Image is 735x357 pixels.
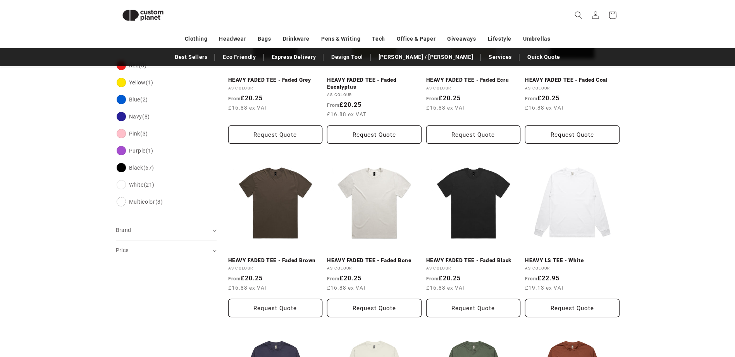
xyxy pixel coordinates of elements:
[116,240,217,260] summary: Price
[523,50,564,64] a: Quick Quote
[327,50,367,64] a: Design Tool
[426,257,521,264] a: HEAVY FADED TEE - Faded Black
[228,299,323,317] button: Request Quote
[321,32,360,46] a: Pens & Writing
[447,32,476,46] a: Giveaways
[116,220,217,240] summary: Brand (0 selected)
[570,7,587,24] summary: Search
[228,125,323,144] button: Request Quote
[327,257,422,264] a: HEAVY FADED TEE - Faded Bone
[523,32,550,46] a: Umbrellas
[327,125,422,144] button: Request Quote
[116,3,170,27] img: Custom Planet
[426,77,521,84] a: HEAVY FADED TEE - Faded Ecru
[606,273,735,357] iframe: Chat Widget
[116,247,129,253] span: Price
[525,77,620,84] a: HEAVY FADED TEE - Faded Coal
[485,50,516,64] a: Services
[372,32,385,46] a: Tech
[525,299,620,317] button: Request Quote
[488,32,511,46] a: Lifestyle
[116,227,131,233] span: Brand
[525,257,620,264] a: HEAVY LS TEE - White
[228,77,323,84] a: HEAVY FADED TEE - Faded Grey
[327,77,422,90] a: HEAVY FADED TEE - Faded Eucalyptus
[525,125,620,144] button: Request Quote
[397,32,435,46] a: Office & Paper
[219,50,260,64] a: Eco Friendly
[185,32,208,46] a: Clothing
[228,257,323,264] a: HEAVY FADED TEE - Faded Brown
[327,299,422,317] button: Request Quote
[426,299,521,317] button: Request Quote
[375,50,477,64] a: [PERSON_NAME] / [PERSON_NAME]
[258,32,271,46] a: Bags
[268,50,320,64] a: Express Delivery
[426,125,521,144] button: Request Quote
[283,32,310,46] a: Drinkware
[219,32,246,46] a: Headwear
[171,50,211,64] a: Best Sellers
